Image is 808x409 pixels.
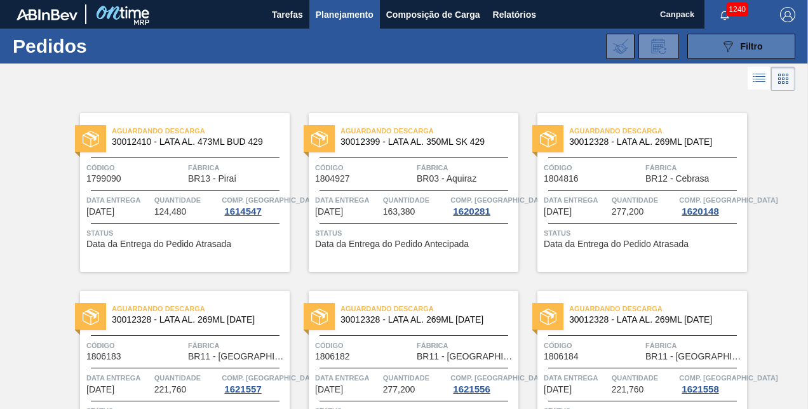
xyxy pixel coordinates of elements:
span: 13/11/2024 [544,207,572,217]
span: Relatórios [493,7,536,22]
span: Data da Entrega do Pedido Atrasada [544,239,689,249]
span: 221,760 [612,385,644,394]
span: 31/10/2024 [86,207,114,217]
h1: Pedidos [13,39,188,53]
span: 1804927 [315,174,350,184]
span: 221,760 [154,385,187,394]
span: Fábrica [417,161,515,174]
span: Código [86,161,185,174]
button: Filtro [687,34,795,59]
span: 277,200 [612,207,644,217]
span: Data entrega [544,194,609,206]
div: Visão em Lista [748,67,771,91]
span: Quantidade [612,372,677,384]
span: Data entrega [86,194,151,206]
span: Fábrica [645,339,744,352]
span: 30012328 - LATA AL. 269ML BC 429 [112,315,279,325]
span: 1804816 [544,174,579,184]
span: 163,380 [383,207,415,217]
span: 1806184 [544,352,579,361]
a: Comp. [GEOGRAPHIC_DATA]1614547 [222,194,286,217]
span: Data entrega [315,194,380,206]
span: 30012328 - LATA AL. 269ML BC 429 [569,137,737,147]
span: Data entrega [544,372,609,384]
span: 1240 [726,3,748,17]
img: status [83,309,99,325]
span: Código [544,339,642,352]
span: Quantidade [154,194,219,206]
span: Tarefas [272,7,303,22]
a: statusAguardando Descarga30012328 - LATA AL. 269ML [DATE]Código1804816FábricaBR12 - CebrasaData e... [518,113,747,272]
span: 30012410 - LATA AL. 473ML BUD 429 [112,137,279,147]
span: Filtro [741,41,763,51]
span: 02/12/2024 [315,385,343,394]
span: Quantidade [612,194,677,206]
span: Planejamento [316,7,374,22]
span: BR11 - São Luís [188,352,286,361]
span: Aguardando Descarga [112,302,290,315]
button: Notificações [704,6,745,23]
span: BR03 - Aquiraz [417,174,476,184]
div: 1621556 [450,384,492,394]
a: Comp. [GEOGRAPHIC_DATA]1620148 [679,194,744,217]
span: Data da Entrega do Pedido Atrasada [86,239,231,249]
span: BR13 - Piraí [188,174,236,184]
div: 1621558 [679,384,721,394]
span: Comp. Carga [450,372,549,384]
span: Quantidade [154,372,219,384]
span: BR11 - São Luís [417,352,515,361]
span: 277,200 [383,385,415,394]
span: Composição de Carga [386,7,480,22]
img: status [311,309,328,325]
span: Status [315,227,515,239]
span: Código [86,339,185,352]
div: 1621557 [222,384,264,394]
span: Aguardando Descarga [340,124,518,137]
a: Comp. [GEOGRAPHIC_DATA]1621558 [679,372,744,394]
span: BR11 - São Luís [645,352,744,361]
span: BR12 - Cebrasa [645,174,709,184]
span: Data entrega [315,372,380,384]
span: Código [315,161,414,174]
div: Solicitação de Revisão de Pedidos [638,34,679,59]
span: Fábrica [188,161,286,174]
a: Comp. [GEOGRAPHIC_DATA]1621556 [450,372,515,394]
span: 1806182 [315,352,350,361]
span: Comp. Carga [679,194,778,206]
span: 02/12/2024 [86,385,114,394]
img: status [311,131,328,147]
span: Código [315,339,414,352]
img: status [540,131,556,147]
a: statusAguardando Descarga30012399 - LATA AL. 350ML SK 429Código1804927FábricaBR03 - AquirazData e... [290,113,518,272]
span: 1806183 [86,352,121,361]
span: Comp. Carga [679,372,778,384]
span: Status [544,227,744,239]
img: TNhmsLtSVTkK8tSr43FrP2fwEKptu5GPRR3wAAAABJRU5ErkJggg== [17,9,77,20]
span: Data da Entrega do Pedido Antecipada [315,239,469,249]
span: 30012328 - LATA AL. 269ML BC 429 [340,315,508,325]
span: Quantidade [383,372,448,384]
a: Comp. [GEOGRAPHIC_DATA]1621557 [222,372,286,394]
span: Aguardando Descarga [340,302,518,315]
a: Comp. [GEOGRAPHIC_DATA]1620281 [450,194,515,217]
span: Aguardando Descarga [569,124,747,137]
a: statusAguardando Descarga30012410 - LATA AL. 473ML BUD 429Código1799090FábricaBR13 - PiraíData en... [61,113,290,272]
div: Visão em Cards [771,67,795,91]
div: 1620148 [679,206,721,217]
img: status [83,131,99,147]
div: 1614547 [222,206,264,217]
span: Status [86,227,286,239]
span: Fábrica [417,339,515,352]
span: 03/12/2024 [544,385,572,394]
div: Importar Negociações dos Pedidos [606,34,635,59]
span: 03/11/2024 [315,207,343,217]
span: 124,480 [154,207,187,217]
div: 1620281 [450,206,492,217]
img: Logout [780,7,795,22]
span: 1799090 [86,174,121,184]
span: Data entrega [86,372,151,384]
span: Código [544,161,642,174]
span: Quantidade [383,194,448,206]
span: 30012328 - LATA AL. 269ML BC 429 [569,315,737,325]
span: Fábrica [645,161,744,174]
